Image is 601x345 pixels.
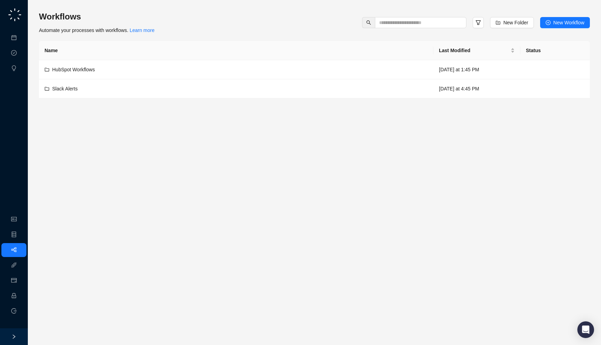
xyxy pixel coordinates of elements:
[52,67,95,72] span: HubSpot Workflows
[520,41,590,60] th: Status
[433,79,520,98] td: [DATE] at 4:45 PM
[7,7,23,23] img: logo-small-C4UdH2pc.png
[39,11,154,22] h3: Workflows
[496,20,500,25] span: folder-add
[433,41,520,60] th: Last Modified
[366,20,371,25] span: search
[503,19,528,26] span: New Folder
[439,47,509,54] span: Last Modified
[39,41,433,60] th: Name
[546,20,551,25] span: plus-circle
[433,60,520,79] td: [DATE] at 1:45 PM
[540,17,590,28] button: New Workflow
[45,86,49,91] span: folder
[475,20,481,25] span: filter
[45,67,49,72] span: folder
[553,19,584,26] span: New Workflow
[577,321,594,338] div: Open Intercom Messenger
[52,86,78,91] span: Slack Alerts
[130,27,155,33] a: Learn more
[490,17,534,28] button: New Folder
[11,334,16,339] span: right
[39,27,154,33] span: Automate your processes with workflows.
[11,308,17,314] span: logout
